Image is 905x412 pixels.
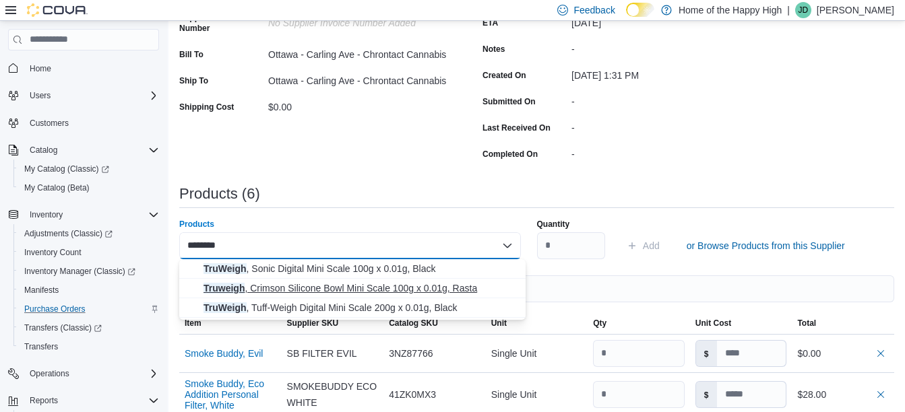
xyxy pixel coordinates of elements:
span: Users [24,88,159,104]
span: Unit Cost [695,318,731,329]
span: 3NZ87766 [389,345,433,362]
button: Home [3,59,164,78]
div: $0.00 [268,96,449,112]
div: $0.00 [797,345,889,362]
a: Inventory Manager (Classic) [19,263,141,279]
label: Supplier Invoice Number [179,12,263,34]
div: - [571,143,752,160]
button: Add [621,232,665,259]
span: Catalog SKU [389,318,438,329]
span: Reports [30,395,58,406]
span: Customers [30,118,69,129]
a: Inventory Count [19,244,87,261]
button: Manifests [13,281,164,300]
span: Inventory Count [24,247,82,258]
button: Catalog [3,141,164,160]
div: Ottawa - Carling Ave - Chrontact Cannabis [268,70,449,86]
label: $ [696,341,717,366]
button: Inventory [24,207,68,223]
label: Ship To [179,75,208,86]
button: Catalog [24,142,63,158]
span: My Catalog (Beta) [24,182,90,193]
span: Reports [24,392,159,409]
span: Operations [30,368,69,379]
span: Unit [491,318,507,329]
span: My Catalog (Classic) [19,161,159,177]
button: Reports [3,391,164,410]
button: Smoke Buddy, Eco Addition Personal Filter, White [185,378,276,411]
label: Products [179,219,214,230]
div: Choose from the following options [179,259,526,318]
div: - [571,38,752,55]
div: $28.00 [797,386,889,403]
span: Inventory Count [19,244,159,261]
button: Total [792,312,894,334]
span: Feedback [573,3,615,17]
label: $ [696,382,717,407]
button: Operations [3,364,164,383]
p: Home of the Happy High [679,2,782,18]
span: Customers [24,114,159,131]
button: Users [3,86,164,105]
span: JD [799,2,809,18]
span: My Catalog (Classic) [24,164,109,174]
div: Joel Davey [795,2,811,18]
button: Operations [24,366,75,382]
button: Users [24,88,56,104]
a: My Catalog (Classic) [19,161,115,177]
a: Customers [24,115,74,131]
button: Inventory Count [13,243,164,262]
span: Transfers [19,339,159,355]
a: Adjustments (Classic) [13,224,164,243]
span: or Browse Products from this Supplier [687,239,845,252]
a: Transfers [19,339,63,355]
div: - [571,117,752,133]
div: - [571,91,752,107]
button: Inventory [3,205,164,224]
div: [DATE] 1:31 PM [571,65,752,81]
span: SB FILTER EVIL [287,345,357,362]
button: Supplier SKU [282,312,384,334]
a: Purchase Orders [19,301,91,317]
button: Smoke Buddy, Evil [185,348,263,359]
a: My Catalog (Beta) [19,180,95,196]
span: Add [643,239,660,252]
button: Truweigh, Crimson Silicone Bowl Mini Scale 100g x 0.01g, Rasta [179,279,526,298]
button: Unit Cost [690,312,792,334]
a: Inventory Manager (Classic) [13,262,164,281]
span: Inventory Manager (Classic) [19,263,159,279]
span: Transfers (Classic) [19,320,159,336]
span: Home [24,60,159,77]
a: My Catalog (Classic) [13,160,164,178]
button: TruWeigh, Tuff-Weigh Digital Mini Scale 200g x 0.01g, Black [179,298,526,318]
span: Catalog [30,145,57,156]
span: SMOKEBUDDY ECO WHITE [287,378,379,411]
label: Submitted On [482,96,536,107]
span: 41ZK0MX3 [389,386,436,403]
button: Item [179,312,282,334]
label: Shipping Cost [179,102,234,112]
span: Manifests [19,282,159,298]
button: Customers [3,113,164,133]
button: Purchase Orders [13,300,164,318]
a: Home [24,61,57,77]
span: Supplier SKU [287,318,339,329]
span: Users [30,90,51,101]
button: Reports [24,392,63,409]
a: Transfers (Classic) [19,320,107,336]
label: Created On [482,70,526,81]
span: Inventory [30,209,63,220]
span: Catalog [24,142,159,158]
span: Dark Mode [626,17,627,18]
span: Manifests [24,285,59,296]
a: Transfers (Classic) [13,318,164,337]
span: Adjustments (Classic) [19,226,159,242]
div: Single Unit [486,340,588,367]
button: Transfers [13,337,164,356]
span: Purchase Orders [19,301,159,317]
button: Unit [486,312,588,334]
button: or Browse Products from this Supplier [681,232,850,259]
span: Transfers (Classic) [24,322,102,333]
span: Transfers [24,341,58,352]
input: Dark Mode [626,3,654,17]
